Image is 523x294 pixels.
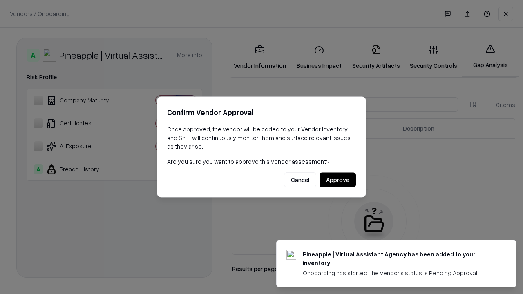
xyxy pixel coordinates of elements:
[167,107,356,118] h2: Confirm Vendor Approval
[167,157,356,166] p: Are you sure you want to approve this vendor assessment?
[320,173,356,187] button: Approve
[284,173,316,187] button: Cancel
[286,250,296,260] img: trypineapple.com
[303,250,496,267] div: Pineapple | Virtual Assistant Agency has been added to your inventory
[303,269,496,277] div: Onboarding has started, the vendor's status is Pending Approval.
[167,125,356,151] p: Once approved, the vendor will be added to your Vendor Inventory, and Shift will continuously mon...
